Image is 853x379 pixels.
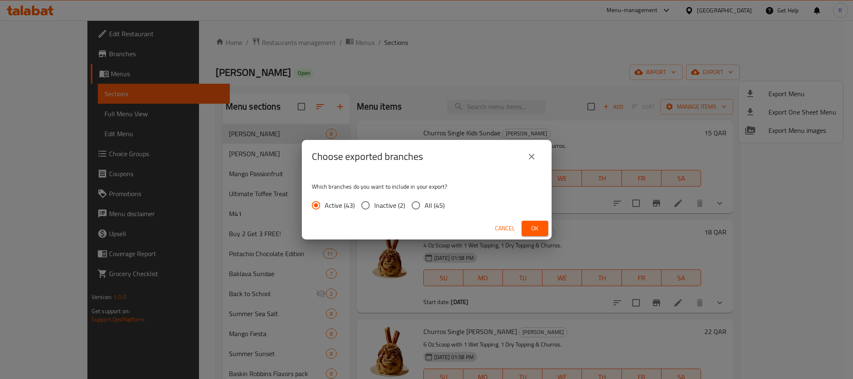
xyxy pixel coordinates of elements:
p: Which branches do you want to include in your export? [312,182,542,191]
button: Ok [522,221,548,236]
button: close [522,147,542,167]
h2: Choose exported branches [312,150,423,163]
span: Active (43) [325,200,355,210]
span: Ok [528,223,542,234]
button: Cancel [492,221,518,236]
span: Inactive (2) [374,200,405,210]
span: All (45) [425,200,445,210]
span: Cancel [495,223,515,234]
